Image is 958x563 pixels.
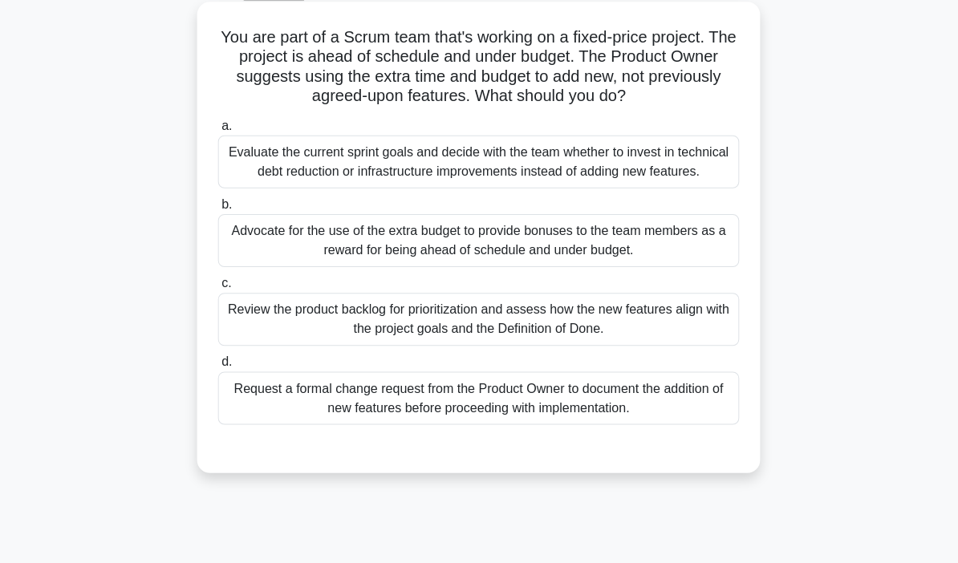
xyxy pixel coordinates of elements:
h5: You are part of a Scrum team that's working on a fixed-price project. The project is ahead of sch... [217,27,741,106]
div: Advocate for the use of the extra budget to provide bonuses to the team members as a reward for b... [219,213,739,266]
span: b. [222,196,233,210]
div: Request a formal change request from the Product Owner to document the addition of new features b... [219,371,739,423]
span: c. [222,275,232,289]
span: d. [222,354,233,367]
span: a. [222,118,233,132]
div: Review the product backlog for prioritization and assess how the new features align with the proj... [219,292,739,345]
div: Evaluate the current sprint goals and decide with the team whether to invest in technical debt re... [219,135,739,188]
